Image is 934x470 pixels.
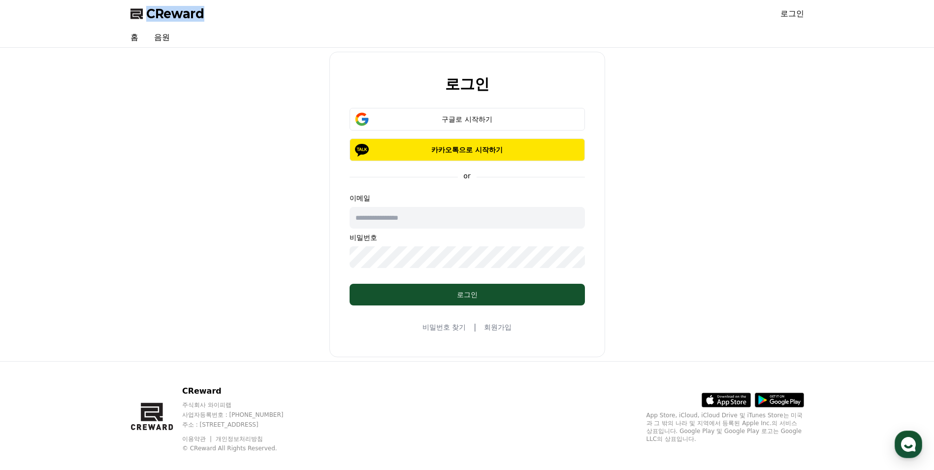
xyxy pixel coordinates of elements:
a: 비밀번호 찾기 [422,322,466,332]
p: 이메일 [350,193,585,203]
a: 이용약관 [182,436,213,442]
p: 주소 : [STREET_ADDRESS] [182,421,302,429]
p: 카카오톡으로 시작하기 [364,145,571,155]
div: 로그인 [369,290,565,300]
span: 홈 [31,327,37,335]
button: 구글로 시작하기 [350,108,585,131]
p: 비밀번호 [350,233,585,242]
a: CReward [130,6,204,22]
p: 사업자등록번호 : [PHONE_NUMBER] [182,411,302,419]
button: 로그인 [350,284,585,305]
span: 대화 [90,328,102,336]
p: 주식회사 와이피랩 [182,401,302,409]
div: 구글로 시작하기 [364,114,571,124]
button: 카카오톡으로 시작하기 [350,138,585,161]
p: © CReward All Rights Reserved. [182,444,302,452]
p: App Store, iCloud, iCloud Drive 및 iTunes Store는 미국과 그 밖의 나라 및 지역에서 등록된 Apple Inc.의 서비스 상표입니다. Goo... [646,411,804,443]
p: or [457,171,476,181]
span: | [474,321,476,333]
a: 홈 [123,28,146,47]
a: 로그인 [780,8,804,20]
p: CReward [182,385,302,397]
a: 회원가입 [484,322,512,332]
a: 설정 [127,312,189,337]
a: 음원 [146,28,178,47]
a: 홈 [3,312,65,337]
span: 설정 [152,327,164,335]
a: 대화 [65,312,127,337]
a: 개인정보처리방침 [216,436,263,442]
span: CReward [146,6,204,22]
h2: 로그인 [445,76,489,92]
